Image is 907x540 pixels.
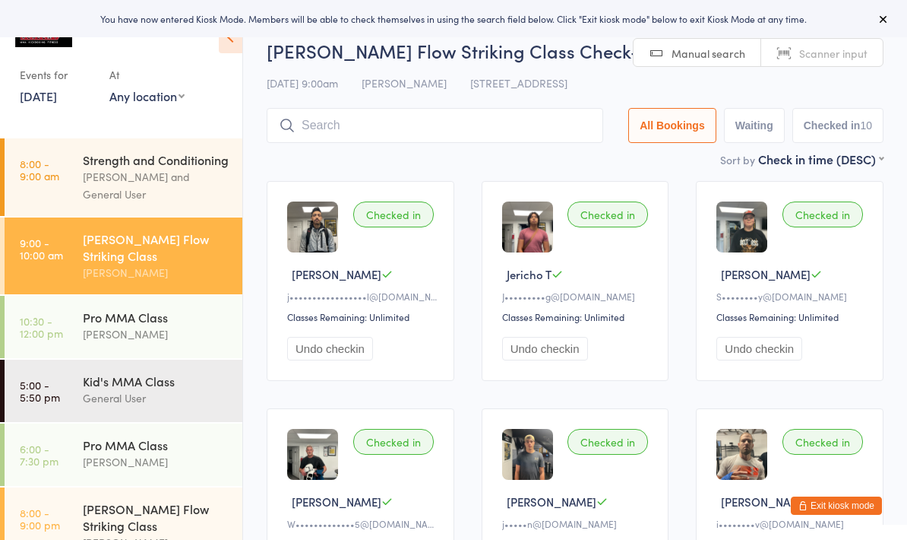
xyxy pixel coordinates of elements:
[782,429,863,455] div: Checked in
[5,424,242,486] a: 6:00 -7:30 pmPro MMA Class[PERSON_NAME]
[716,290,867,303] div: S••••••••y@[DOMAIN_NAME]
[716,202,767,253] img: image1744984104.png
[502,290,653,303] div: J•••••••••g@[DOMAIN_NAME]
[507,494,596,510] span: [PERSON_NAME]
[502,202,553,253] img: image1719583277.png
[267,75,338,91] span: [DATE] 9:00am
[287,290,438,303] div: j•••••••••••••••••l@[DOMAIN_NAME]
[20,507,60,531] time: 8:00 - 9:00 pm
[470,75,567,91] span: [STREET_ADDRESS]
[83,326,229,343] div: [PERSON_NAME]
[83,230,229,264] div: [PERSON_NAME] Flow Striking Class
[672,46,745,61] span: Manual search
[5,218,242,294] a: 9:00 -10:00 am[PERSON_NAME] Flow Striking Class[PERSON_NAME]
[83,453,229,471] div: [PERSON_NAME]
[287,310,438,323] div: Classes Remaining: Unlimited
[287,202,338,253] img: image1739458255.png
[502,517,653,530] div: j•••••n@[DOMAIN_NAME]
[83,264,229,281] div: [PERSON_NAME]
[287,337,373,361] button: Undo checkin
[716,337,802,361] button: Undo checkin
[20,379,60,403] time: 5:00 - 5:50 pm
[292,494,381,510] span: [PERSON_NAME]
[724,108,785,143] button: Waiting
[507,266,551,282] span: Jericho T
[5,138,242,216] a: 8:00 -9:00 amStrength and Conditioning[PERSON_NAME] and General User
[860,119,872,132] div: 10
[567,429,648,455] div: Checked in
[353,429,434,455] div: Checked in
[83,168,229,203] div: [PERSON_NAME] and General User
[109,87,185,104] div: Any location
[83,151,229,168] div: Strength and Conditioning
[353,202,434,227] div: Checked in
[791,497,882,515] button: Exit kiosk mode
[567,202,648,227] div: Checked in
[502,429,553,480] img: image1722520166.png
[83,309,229,326] div: Pro MMA Class
[799,46,867,61] span: Scanner input
[83,373,229,389] div: Kid's MMA Class
[20,315,63,339] time: 10:30 - 12:00 pm
[20,157,59,182] time: 8:00 - 9:00 am
[502,310,653,323] div: Classes Remaining: Unlimited
[5,296,242,358] a: 10:30 -12:00 pmPro MMA Class[PERSON_NAME]
[716,429,767,480] img: image1738029130.png
[20,237,63,261] time: 9:00 - 10:00 am
[20,62,94,87] div: Events for
[758,151,883,167] div: Check in time (DESC)
[502,337,588,361] button: Undo checkin
[20,443,58,467] time: 6:00 - 7:30 pm
[287,429,338,480] img: image1686754699.png
[83,389,229,407] div: General User
[292,266,381,282] span: [PERSON_NAME]
[267,108,603,143] input: Search
[83,437,229,453] div: Pro MMA Class
[721,494,811,510] span: [PERSON_NAME]
[716,517,867,530] div: i••••••••v@[DOMAIN_NAME]
[628,108,716,143] button: All Bookings
[287,517,438,530] div: W•••••••••••••5@[DOMAIN_NAME]
[5,360,242,422] a: 5:00 -5:50 pmKid's MMA ClassGeneral User
[362,75,447,91] span: [PERSON_NAME]
[716,310,867,323] div: Classes Remaining: Unlimited
[267,38,883,63] h2: [PERSON_NAME] Flow Striking Class Check-in
[782,202,863,227] div: Checked in
[109,62,185,87] div: At
[792,108,883,143] button: Checked in10
[83,500,229,534] div: [PERSON_NAME] Flow Striking Class
[24,12,883,25] div: You have now entered Kiosk Mode. Members will be able to check themselves in using the search fie...
[20,87,57,104] a: [DATE]
[721,266,811,282] span: [PERSON_NAME]
[720,152,755,167] label: Sort by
